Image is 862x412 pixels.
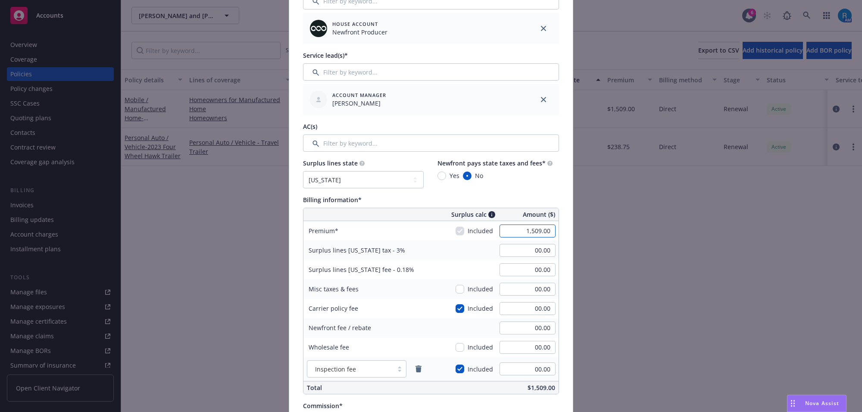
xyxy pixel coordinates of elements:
[303,63,559,81] input: Filter by keyword...
[310,20,327,37] img: employee photo
[450,171,459,180] span: Yes
[309,265,414,274] span: Surplus lines [US_STATE] fee - 0.18%
[787,395,798,412] div: Drag to move
[315,365,356,374] span: Inspection fee
[523,210,555,219] span: Amount ($)
[805,400,839,407] span: Nova Assist
[303,122,317,131] span: AC(s)
[468,226,493,235] span: Included
[307,384,322,392] span: Total
[468,343,493,352] span: Included
[500,341,556,354] input: 0.00
[451,210,487,219] span: Surplus calc
[437,159,546,167] span: Newfront pays state taxes and fees*
[303,134,559,152] input: Filter by keyword...
[538,23,549,34] a: close
[303,51,348,59] span: Service lead(s)*
[528,384,555,392] span: $1,509.00
[500,321,556,334] input: 0.00
[500,263,556,276] input: 0.00
[332,91,386,99] span: Account Manager
[475,171,483,180] span: No
[500,244,556,257] input: 0.00
[312,365,389,374] span: Inspection fee
[437,172,446,180] input: Yes
[309,227,338,235] span: Premium
[309,324,371,332] span: Newfront fee / rebate
[309,285,359,293] span: Misc taxes & fees
[463,172,472,180] input: No
[538,94,549,105] a: close
[303,159,358,167] span: Surplus lines state
[787,395,846,412] button: Nova Assist
[500,283,556,296] input: 0.00
[309,304,358,312] span: Carrier policy fee
[500,362,556,375] input: 0.00
[332,28,387,37] span: Newfront Producer
[413,364,424,374] a: remove
[468,284,493,293] span: Included
[303,402,343,410] span: Commission*
[500,225,556,237] input: 0.00
[468,365,493,374] span: Included
[500,302,556,315] input: 0.00
[309,246,405,254] span: Surplus lines [US_STATE] tax - 3%
[332,20,387,28] span: House Account
[309,343,349,351] span: Wholesale fee
[468,304,493,313] span: Included
[332,99,386,108] span: [PERSON_NAME]
[303,196,362,204] span: Billing information*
